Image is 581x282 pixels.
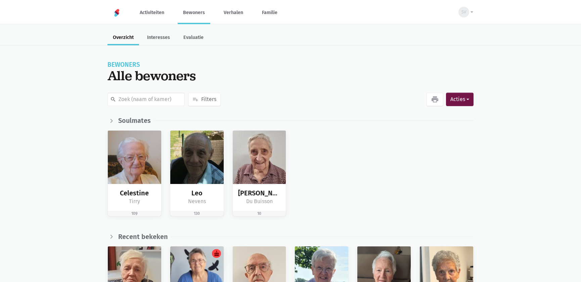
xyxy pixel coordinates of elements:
a: Familie [257,1,283,24]
div: 109 [108,211,161,216]
img: Home [113,9,121,17]
a: Overzicht [107,31,139,45]
div: 10 [233,211,286,216]
div: Du Buisson [238,197,281,206]
img: bewoner afbeelding [108,131,161,184]
i: chevron_right [107,233,116,241]
div: Celestine [113,189,156,197]
a: bewoner afbeelding Leo Nevens 130 [170,130,224,217]
img: bewoner afbeelding [233,131,286,184]
a: Interesses [142,31,175,45]
div: Alle bewoners [107,68,474,83]
button: Acties [446,93,474,106]
div: Bewoners [107,62,474,68]
span: SV [461,9,466,15]
div: 130 [170,211,224,216]
a: chevron_right Recent bekeken [107,233,168,241]
i: cake [214,250,220,256]
a: Evaluatie [178,31,209,45]
a: Bewoners [178,1,210,24]
a: bewoner afbeelding Celestine Tirry 109 [107,130,162,217]
a: Activiteiten [134,1,170,24]
div: [PERSON_NAME] [238,189,281,197]
div: Tirry [113,197,156,206]
img: bewoner afbeelding [170,131,224,184]
div: Nevens [176,197,218,206]
a: chevron_right Soulmates [107,117,151,125]
i: search [110,96,116,102]
button: SV [454,4,474,20]
i: playlist_add [192,96,198,102]
i: chevron_right [107,117,116,125]
input: Zoek (naam of kamer) [107,93,185,106]
a: bewoner afbeelding [PERSON_NAME] Du Buisson 10 [232,130,286,217]
a: print [427,93,443,106]
i: print [431,95,439,103]
button: playlist_addFilters [188,93,221,106]
div: Leo [176,189,218,197]
a: Verhalen [218,1,249,24]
